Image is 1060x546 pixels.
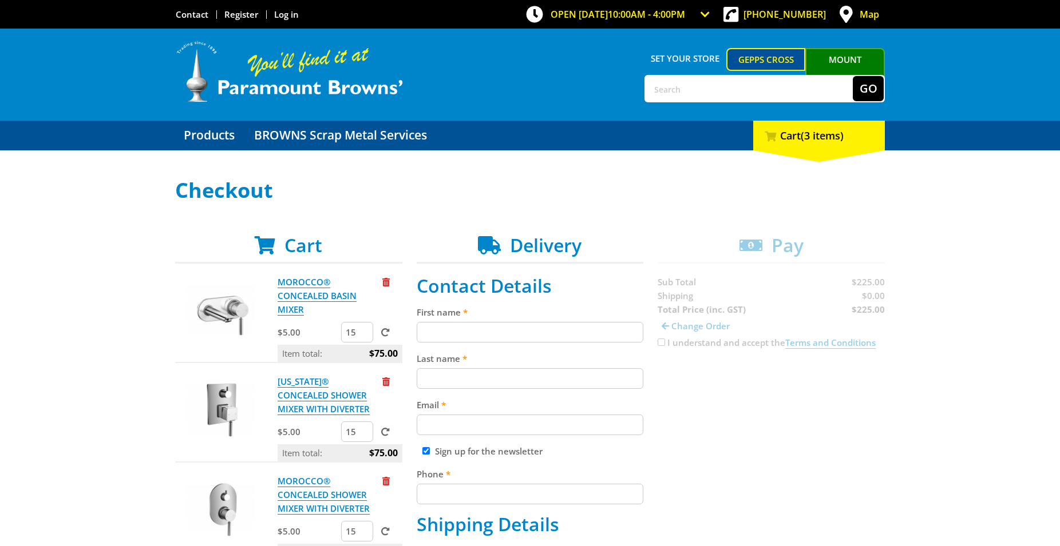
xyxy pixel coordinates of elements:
p: $5.00 [278,425,339,439]
input: Please enter your email address. [417,415,644,435]
a: [US_STATE]® CONCEALED SHOWER MIXER WITH DIVERTER [278,376,370,415]
button: Go [853,76,884,101]
div: Cart [753,121,885,150]
a: Go to the registration page [224,9,258,20]
span: $75.00 [369,444,398,461]
span: Cart [284,233,322,257]
a: Mount [PERSON_NAME] [805,48,885,91]
label: Phone [417,467,644,481]
p: Item total: [278,345,402,362]
h1: Checkout [175,179,885,202]
a: Go to the Contact page [176,9,208,20]
a: Go to the BROWNS Scrap Metal Services page [246,121,436,150]
input: Please enter your last name. [417,368,644,389]
label: Sign up for the newsletter [435,445,543,457]
a: Log in [274,9,299,20]
img: MOROCCO® CONCEALED BASIN MIXER [186,275,255,344]
img: Paramount Browns' [175,40,404,103]
a: MOROCCO® CONCEALED SHOWER MIXER WITH DIVERTER [278,475,370,515]
span: Set your store [644,48,726,69]
a: Gepps Cross [726,48,806,71]
input: Search [646,76,853,101]
label: Email [417,398,644,412]
a: Go to the Products page [175,121,243,150]
a: Remove from cart [382,376,390,387]
span: OPEN [DATE] [551,8,685,21]
span: 10:00am - 4:00pm [608,8,685,21]
h2: Contact Details [417,275,644,297]
a: MOROCCO® CONCEALED BASIN MIXER [278,276,357,316]
img: MOROCCO® CONCEALED SHOWER MIXER WITH DIVERTER [186,474,255,543]
input: Please enter your telephone number. [417,484,644,504]
p: Item total: [278,444,402,461]
img: MONTANA® CONCEALED SHOWER MIXER WITH DIVERTER [186,374,255,443]
input: Please enter your first name. [417,322,644,342]
span: $75.00 [369,345,398,362]
label: Last name [417,352,644,365]
a: Remove from cart [382,276,390,288]
span: Delivery [510,233,582,257]
p: $5.00 [278,524,339,538]
p: $5.00 [278,325,339,339]
a: Remove from cart [382,475,390,487]
span: (3 items) [801,129,844,142]
h2: Shipping Details [417,513,644,535]
label: First name [417,305,644,319]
